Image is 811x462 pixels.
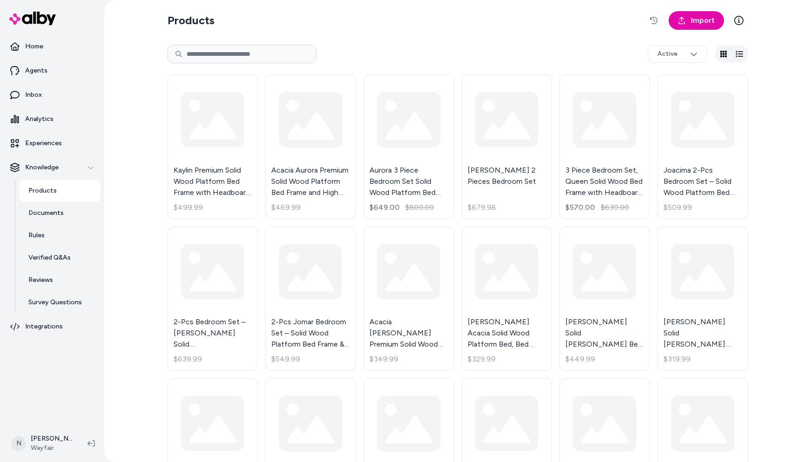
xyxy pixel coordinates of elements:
p: [PERSON_NAME] [31,434,73,443]
a: Verified Q&As [19,247,101,269]
p: Survey Questions [28,298,82,307]
a: Reviews [19,269,101,291]
a: Products [19,180,101,202]
button: Knowledge [4,156,101,179]
a: Aurora 3 Piece Bedroom Set Solid Wood Platform Bed Frame with Headboard and Nightstand$649.00$800.00 [363,74,454,219]
a: [PERSON_NAME] 2 Pieces Bedroom Set$679.98 [462,74,552,219]
a: Acacia [PERSON_NAME] Premium Solid Wood Bed Frame, Bed Frame with Headboard Included, Mid century... [363,227,454,371]
a: [PERSON_NAME] Solid [PERSON_NAME] Bed Frame with Headboard$449.99 [559,227,650,371]
a: Rules [19,224,101,247]
h2: Products [168,13,214,28]
a: Acacia Aurora Premium Solid Wood Platform Bed Frame and High Headboard, King Bed Frame with Headb... [265,74,356,219]
p: Rules [28,231,45,240]
a: Documents [19,202,101,224]
p: Products [28,186,57,195]
a: [PERSON_NAME] Solid [PERSON_NAME] [PERSON_NAME] Upholstered Bed Frame with Fabric Headboard, Cont... [657,227,748,371]
a: Import [669,11,724,30]
a: Analytics [4,108,101,130]
button: Active [648,45,707,63]
p: Inbox [25,90,42,100]
span: N [11,436,26,451]
p: Analytics [25,114,54,124]
a: Survey Questions [19,291,101,314]
a: Experiences [4,132,101,154]
p: Documents [28,208,64,218]
a: 2-Pcs Bedroom Set – [PERSON_NAME] Solid [PERSON_NAME] Platform Bed Frame & Matching Nightstand, S... [168,227,258,371]
p: Reviews [28,275,53,285]
a: Joacima 2-Pcs Bedroom Set – Solid Wood Platform Bed Frame & Matching Nightstand, Mid-Century Mode... [657,74,748,219]
p: Home [25,42,43,51]
p: Verified Q&As [28,253,71,262]
button: N[PERSON_NAME]Wayfair [6,429,80,458]
a: Home [4,35,101,58]
a: [PERSON_NAME] Acacia Solid Wood Platform Bed, Bed Frame with Headboard, Farmhouse Bed Frame Style... [462,227,552,371]
a: Inbox [4,84,101,106]
a: 3 Piece Bedroom Set, Queen Solid Wood Bed Frame with Headboard and 2 Nightstand, 800lbs Capacity$... [559,74,650,219]
a: 2-Pcs Jomar Bedroom Set – Solid Wood Platform Bed Frame & Matching Nightstand, Scandinavian Rusti... [265,227,356,371]
span: Wayfair [31,443,73,453]
a: Kaylin Premium Solid Wood Platform Bed Frame with Headboard – 800 lb Capacity, No Box Spring Need... [168,74,258,219]
span: Import [691,15,715,26]
img: alby Logo [9,12,56,25]
p: Knowledge [25,163,59,172]
p: Integrations [25,322,63,331]
a: Agents [4,60,101,82]
p: Agents [25,66,47,75]
p: Experiences [25,139,62,148]
a: Integrations [4,315,101,338]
